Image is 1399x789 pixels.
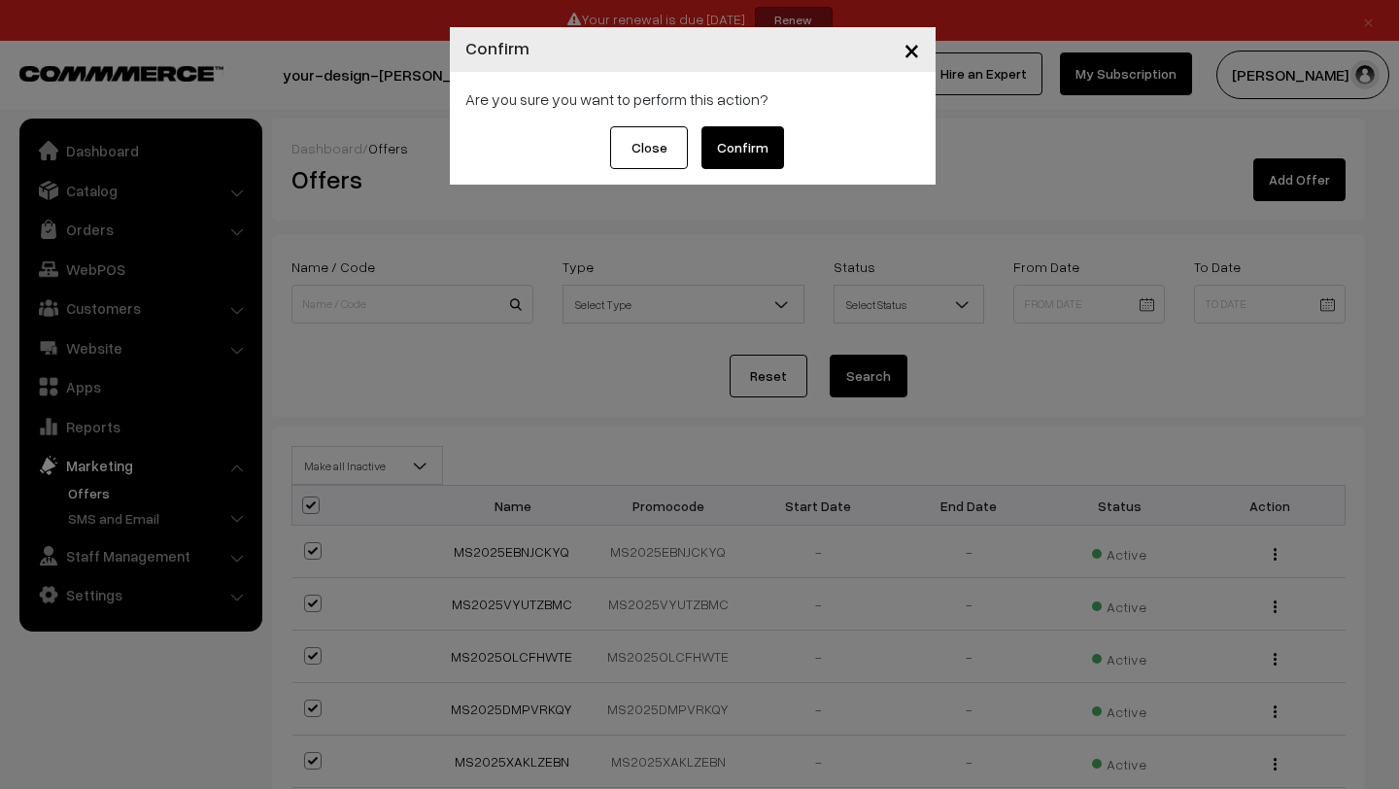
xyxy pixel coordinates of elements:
button: Confirm [701,126,784,169]
button: Close [610,126,688,169]
div: Are you sure you want to perform this action? [450,72,936,126]
button: Close [888,19,936,80]
h4: Confirm [465,35,529,61]
span: × [904,31,920,67]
